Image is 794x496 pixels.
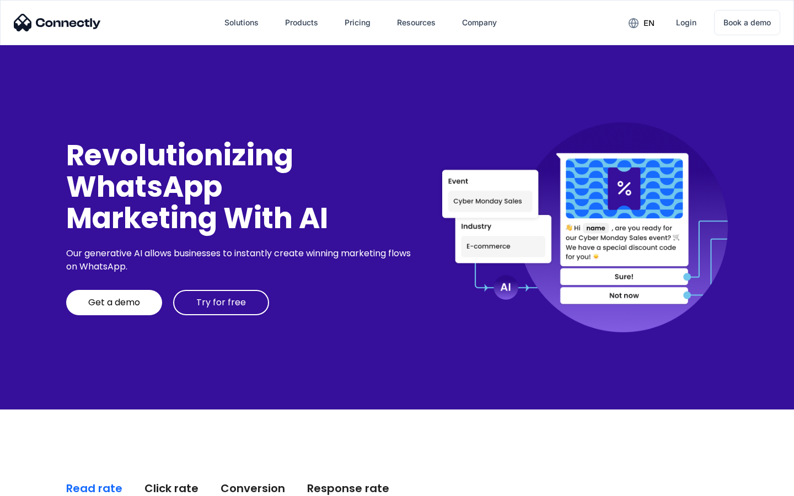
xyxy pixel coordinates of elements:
div: Click rate [144,481,198,496]
a: Try for free [173,290,269,315]
div: Login [676,15,696,30]
ul: Language list [22,477,66,492]
div: Company [462,15,497,30]
a: Pricing [336,9,379,36]
div: en [643,15,654,31]
div: Read rate [66,481,122,496]
div: Conversion [221,481,285,496]
a: Login [667,9,705,36]
a: Get a demo [66,290,162,315]
a: Book a demo [714,10,780,35]
div: Pricing [345,15,371,30]
div: Get a demo [88,297,140,308]
div: Our generative AI allows businesses to instantly create winning marketing flows on WhatsApp. [66,247,415,273]
div: Try for free [196,297,246,308]
div: Response rate [307,481,389,496]
div: Resources [397,15,436,30]
img: Connectly Logo [14,14,101,31]
div: Products [285,15,318,30]
div: Revolutionizing WhatsApp Marketing With AI [66,139,415,234]
div: Solutions [224,15,259,30]
aside: Language selected: English [11,477,66,492]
